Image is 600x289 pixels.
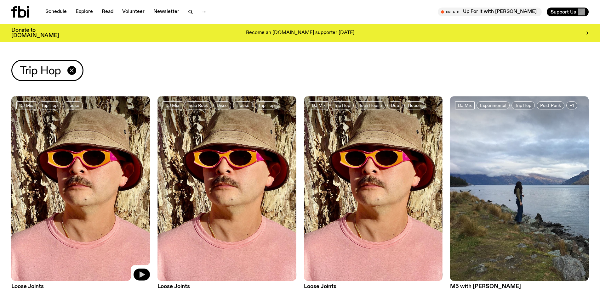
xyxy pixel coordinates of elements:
a: House [404,101,424,109]
span: Post-Punk [540,103,561,108]
a: Trip Hop [330,101,354,109]
span: House [237,103,249,108]
button: On AirUp For It with [PERSON_NAME] [438,8,542,16]
a: Indie Rock [184,101,211,109]
button: Support Us [547,8,589,16]
img: Tyson stands in front of a paperbark tree wearing orange sunglasses, a suede bucket hat and a pin... [304,96,443,281]
a: Read [98,8,117,16]
button: +1 [566,101,577,109]
span: Trip Hop [334,103,350,108]
a: Volunteer [118,8,148,16]
img: Hannah standing at the base of the lake in Queenstown, NZ. Back is turned, looking into the backd... [450,96,589,281]
a: Experimental [477,101,510,109]
span: DJ Mix [312,103,326,108]
span: Disco [217,103,228,108]
a: DJ Mix [163,101,182,109]
span: Indie Rock [187,103,208,108]
span: Trip Hop [515,103,531,108]
a: Schedule [42,8,71,16]
span: Support Us [551,9,576,15]
a: Tech House [356,101,386,109]
a: DJ Mix [309,101,329,109]
span: Trip Hop [41,103,58,108]
a: Explore [72,8,97,16]
span: Dub [391,103,399,108]
a: DJ Mix [455,101,475,109]
a: Disco [213,101,231,109]
span: DJ Mix [19,103,33,108]
span: DJ Mix [165,103,179,108]
span: Tech House [359,103,382,108]
a: DJ Mix [16,101,36,109]
h3: Donate to [DOMAIN_NAME] [11,28,59,38]
span: House [66,103,79,108]
a: Trip Hop [255,101,278,109]
span: Experimental [480,103,506,108]
img: Tyson stands in front of a paperbark tree wearing orange sunglasses, a suede bucket hat and a pin... [11,96,150,281]
span: +1 [570,103,574,108]
span: House [408,103,421,108]
a: House [63,101,83,109]
a: Post-Punk [537,101,564,109]
a: Newsletter [150,8,183,16]
a: Trip Hop [38,101,61,109]
span: Trip Hop [258,103,275,108]
img: Tyson stands in front of a paperbark tree wearing orange sunglasses, a suede bucket hat and a pin... [157,96,296,281]
a: Dub [387,101,403,109]
span: Trip Hop [20,64,61,77]
p: Become an [DOMAIN_NAME] supporter [DATE] [246,30,354,36]
span: DJ Mix [458,103,472,108]
a: House [233,101,253,109]
a: Trip Hop [511,101,535,109]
